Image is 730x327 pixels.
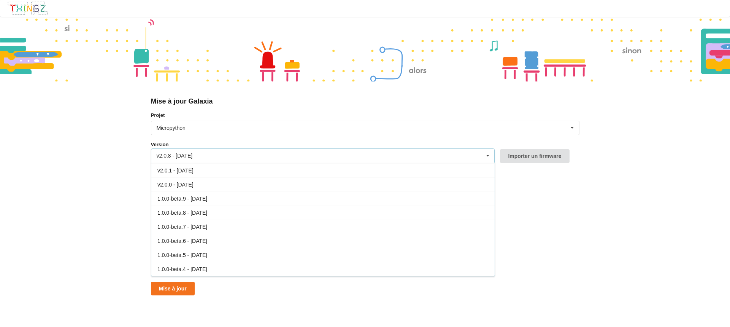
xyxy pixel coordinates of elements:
span: 1.0.0-beta.4 - [DATE] [157,266,207,272]
label: Projet [151,112,579,119]
span: v2.0.1 - [DATE] [157,167,194,174]
div: Mise à jour Galaxia [151,97,579,106]
label: Version [151,141,169,148]
span: v2.0.0 - [DATE] [157,182,194,188]
div: Micropython [157,125,186,131]
span: 1.0.0-beta.9 - [DATE] [157,196,207,202]
span: 1.0.0-beta.5 - [DATE] [157,252,207,258]
span: 1.0.0-beta.6 - [DATE] [157,238,207,244]
span: 1.0.0-beta.7 - [DATE] [157,224,207,230]
img: thingz_logo.png [7,1,48,16]
div: v2.0.8 - [DATE] [157,153,193,158]
span: 1.0.0-beta.8 - [DATE] [157,210,207,216]
button: Mise à jour [151,282,195,295]
button: Importer un firmware [500,149,569,163]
